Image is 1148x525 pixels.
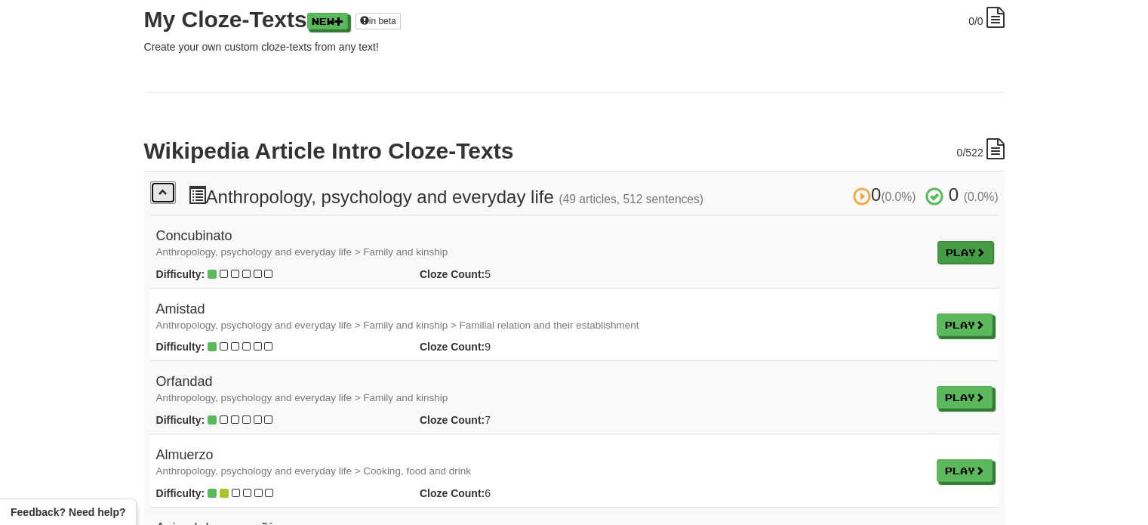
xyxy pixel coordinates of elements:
div: 9 [408,339,606,354]
a: Play [937,313,993,336]
h4: Almuerzo [156,448,925,478]
small: (49 articles, 512 sentences) [559,193,703,205]
small: Anthropology, psychology and everyday life > Family and kinship > Familial relation and their est... [156,320,639,331]
div: /522 [956,138,1004,160]
span: 0 [853,184,921,205]
h2: Wikipedia Article Intro Cloze-Texts [144,138,1005,163]
small: Anthropology, psychology and everyday life > Family and kinship [156,246,448,258]
div: 6 [408,486,606,501]
a: Play [937,459,993,482]
strong: Cloze Count: [420,414,485,426]
strong: Cloze Count: [420,487,485,499]
span: Open feedback widget [11,505,125,520]
div: 5 [408,267,606,282]
small: Anthropology, psychology and everyday life > Family and kinship [156,392,448,403]
div: /0 [968,7,1004,29]
small: Anthropology, psychology and everyday life > Cooking, food and drink [156,465,471,477]
h4: Concubinato [156,229,925,259]
span: 0 [956,147,962,159]
p: Create your own custom cloze-texts from any text! [144,39,1005,54]
h4: Orfandad [156,375,925,405]
h2: My Cloze-Texts [144,7,1005,32]
strong: Difficulty: [156,487,205,499]
small: (0.0%) [881,190,916,203]
span: 0 [949,184,959,205]
h3: Anthropology, psychology and everyday life [188,185,999,207]
strong: Difficulty: [156,414,205,426]
strong: Cloze Count: [420,268,485,280]
small: (0.0%) [964,190,999,203]
a: Play [937,241,993,264]
a: New [307,13,348,29]
strong: Cloze Count: [420,341,485,353]
a: Play [937,386,993,409]
strong: Difficulty: [156,341,205,353]
a: in beta [355,13,401,29]
div: 7 [408,412,606,428]
h4: Amistad [156,302,925,332]
strong: Difficulty: [156,268,205,280]
span: 0 [968,15,974,27]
